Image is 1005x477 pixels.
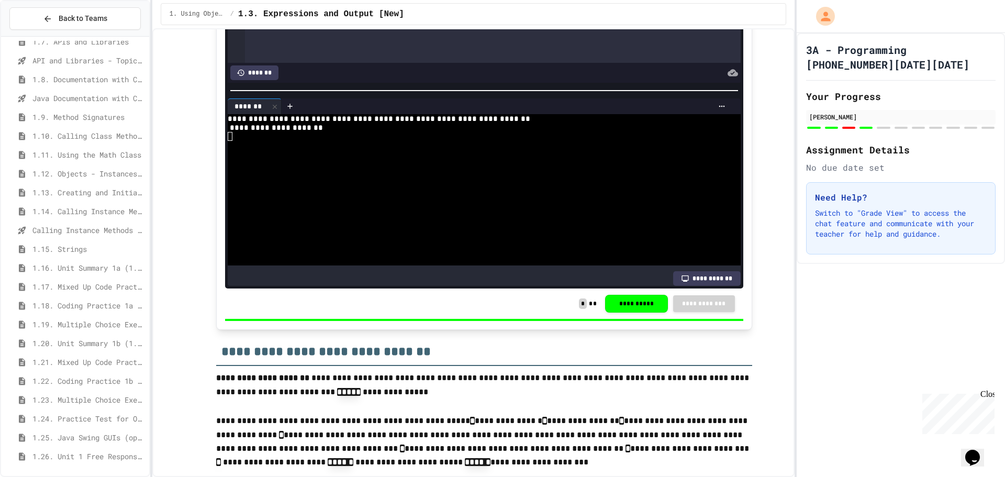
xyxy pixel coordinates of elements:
[815,208,987,239] p: Switch to "Grade View" to access the chat feature and communicate with your teacher for help and ...
[32,225,145,236] span: Calling Instance Methods - Topic 1.14
[32,413,145,424] span: 1.24. Practice Test for Objects (1.12-1.14)
[32,36,145,47] span: 1.7. APIs and Libraries
[806,161,996,174] div: No due date set
[961,435,995,467] iframe: chat widget
[32,168,145,179] span: 1.12. Objects - Instances of Classes
[32,243,145,254] span: 1.15. Strings
[32,187,145,198] span: 1.13. Creating and Initializing Objects: Constructors
[32,375,145,386] span: 1.22. Coding Practice 1b (1.7-1.15)
[32,338,145,349] span: 1.20. Unit Summary 1b (1.7-1.15)
[4,4,72,66] div: Chat with us now!Close
[32,394,145,405] span: 1.23. Multiple Choice Exercises for Unit 1b (1.9-1.15)
[815,191,987,204] h3: Need Help?
[32,112,145,123] span: 1.9. Method Signatures
[32,130,145,141] span: 1.10. Calling Class Methods
[32,262,145,273] span: 1.16. Unit Summary 1a (1.1-1.6)
[32,281,145,292] span: 1.17. Mixed Up Code Practice 1.1-1.6
[918,390,995,434] iframe: chat widget
[9,7,141,30] button: Back to Teams
[32,74,145,85] span: 1.8. Documentation with Comments and Preconditions
[32,319,145,330] span: 1.19. Multiple Choice Exercises for Unit 1a (1.1-1.6)
[238,8,404,20] span: 1.3. Expressions and Output [New]
[32,93,145,104] span: Java Documentation with Comments - Topic 1.8
[170,10,226,18] span: 1. Using Objects and Methods
[806,42,996,72] h1: 3A - Programming [PHONE_NUMBER][DATE][DATE]
[59,13,107,24] span: Back to Teams
[32,55,145,66] span: API and Libraries - Topic 1.7
[806,89,996,104] h2: Your Progress
[230,10,234,18] span: /
[32,300,145,311] span: 1.18. Coding Practice 1a (1.1-1.6)
[32,206,145,217] span: 1.14. Calling Instance Methods
[806,142,996,157] h2: Assignment Details
[32,357,145,368] span: 1.21. Mixed Up Code Practice 1b (1.7-1.15)
[32,451,145,462] span: 1.26. Unit 1 Free Response Question (FRQ) Practice
[32,149,145,160] span: 1.11. Using the Math Class
[809,112,992,121] div: [PERSON_NAME]
[32,432,145,443] span: 1.25. Java Swing GUIs (optional)
[805,4,837,28] div: My Account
